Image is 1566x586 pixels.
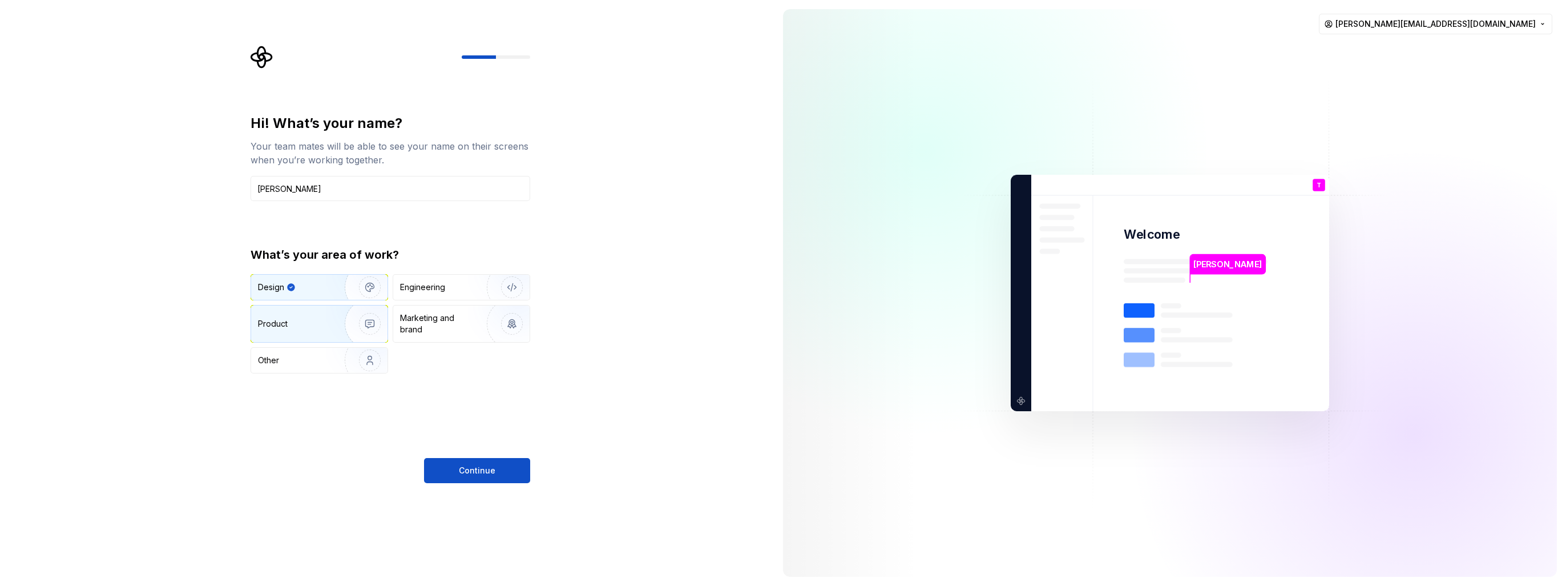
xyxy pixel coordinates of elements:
[258,355,279,366] div: Other
[400,312,477,335] div: Marketing and brand
[251,114,530,133] div: Hi! What’s your name?
[1319,14,1552,34] button: [PERSON_NAME][EMAIL_ADDRESS][DOMAIN_NAME]
[251,247,530,263] div: What’s your area of work?
[400,282,445,293] div: Engineering
[251,46,273,69] svg: Supernova Logo
[251,176,530,201] input: Han Solo
[258,318,288,330] div: Product
[424,458,530,483] button: Continue
[459,465,495,476] span: Continue
[1317,182,1321,188] p: T
[251,139,530,167] div: Your team mates will be able to see your name on their screens when you’re working together.
[1335,18,1536,30] span: [PERSON_NAME][EMAIL_ADDRESS][DOMAIN_NAME]
[1193,258,1262,271] p: [PERSON_NAME]
[258,282,284,293] div: Design
[1124,226,1180,243] p: Welcome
